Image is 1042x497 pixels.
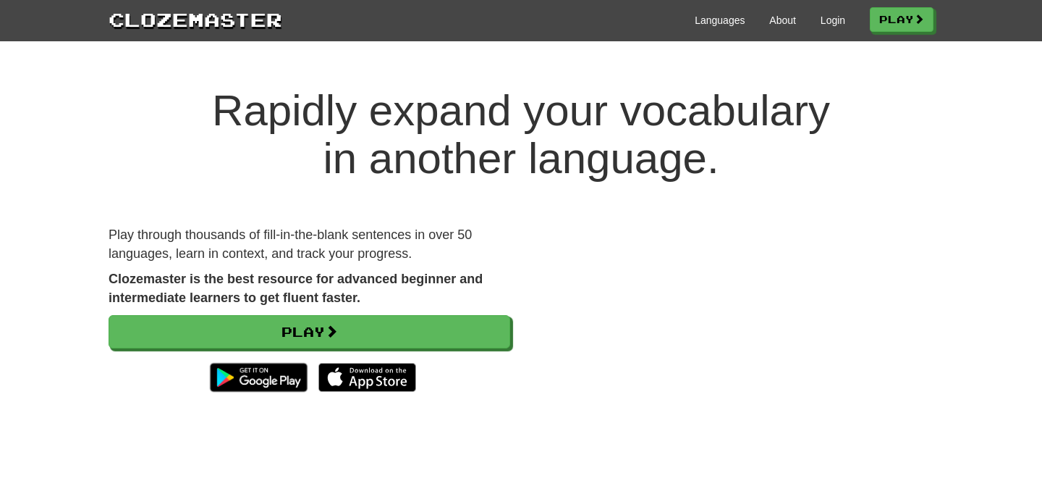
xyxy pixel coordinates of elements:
img: Download_on_the_App_Store_Badge_US-UK_135x40-25178aeef6eb6b83b96f5f2d004eda3bffbb37122de64afbaef7... [318,363,416,392]
a: Login [821,13,845,28]
a: Languages [695,13,745,28]
strong: Clozemaster is the best resource for advanced beginner and intermediate learners to get fluent fa... [109,272,483,305]
a: About [769,13,796,28]
a: Play [870,7,933,32]
a: Clozemaster [109,6,282,33]
img: Get it on Google Play [203,356,315,399]
a: Play [109,315,510,348]
p: Play through thousands of fill-in-the-blank sentences in over 50 languages, learn in context, and... [109,226,510,263]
